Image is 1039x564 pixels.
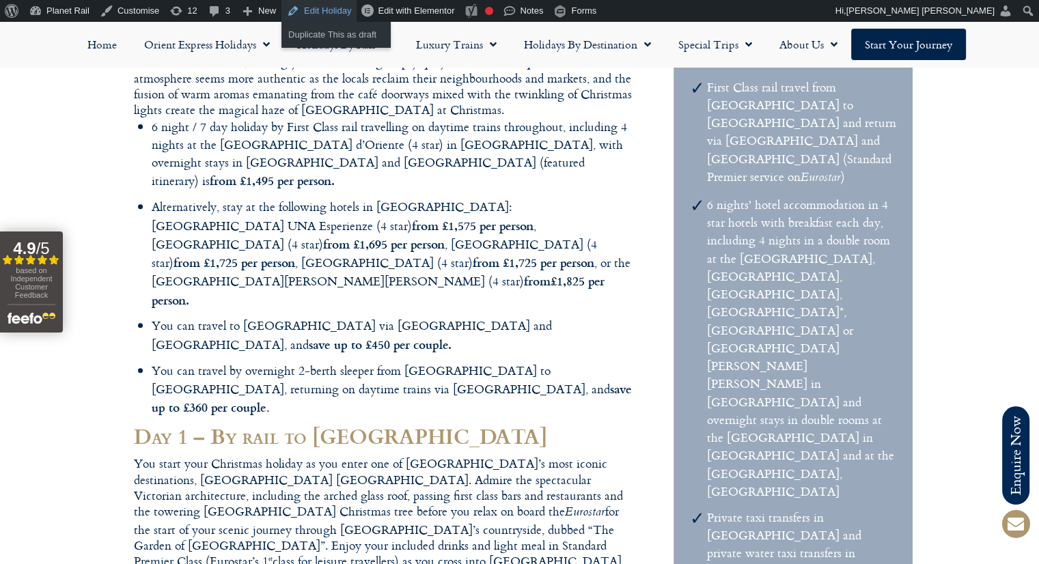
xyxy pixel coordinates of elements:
a: Luxury Trains [402,29,510,60]
a: Duplicate This as draft [281,26,391,44]
a: Special Trips [665,29,766,60]
a: Start your Journey [851,29,966,60]
span: [PERSON_NAME] [PERSON_NAME] [846,5,995,16]
a: Orient Express Holidays [130,29,283,60]
a: Home [74,29,130,60]
span: Edit with Elementor [378,5,454,16]
div: Focus keyphrase not set [485,7,493,15]
a: About Us [766,29,851,60]
nav: Menu [7,29,1032,60]
a: Holidays by Destination [510,29,665,60]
